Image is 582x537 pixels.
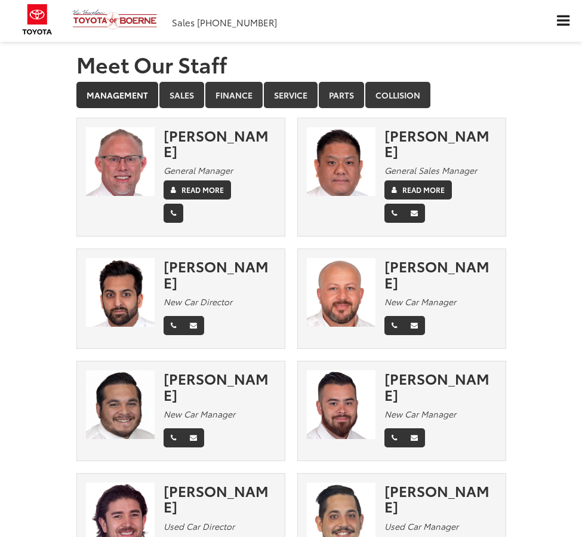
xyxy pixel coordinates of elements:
[384,296,456,308] em: New Car Manager
[384,180,452,200] a: Read More
[164,483,276,514] div: [PERSON_NAME]
[183,316,204,335] a: Email
[164,296,232,308] em: New Car Director
[183,428,204,447] a: Email
[365,82,430,108] a: Collision
[86,127,155,196] img: Chris Franklin
[159,82,204,108] a: Sales
[164,408,235,420] em: New Car Manager
[164,127,276,159] div: [PERSON_NAME]
[164,164,233,176] em: General Manager
[384,164,477,176] em: General Sales Manager
[164,204,183,223] a: Phone
[86,258,155,327] img: Aman Shiekh
[402,185,445,195] label: Read More
[86,370,155,439] img: Jerry Gomez
[384,204,404,223] a: Phone
[307,127,375,196] img: Tuan Tran
[307,258,375,327] img: Sam Abraham
[164,520,235,532] em: Used Car Director
[384,520,458,532] em: Used Car Manager
[384,370,497,402] div: [PERSON_NAME]
[164,180,231,200] a: Read More
[384,316,404,335] a: Phone
[172,16,195,29] span: Sales
[164,428,183,447] a: Phone
[404,204,425,223] a: Email
[76,82,506,109] div: Department Tabs
[384,127,497,159] div: [PERSON_NAME]
[76,52,506,76] h1: Meet Our Staff
[384,258,497,290] div: [PERSON_NAME]
[164,316,183,335] a: Phone
[307,370,375,439] img: Aaron Cooper
[205,82,263,108] a: Finance
[384,483,497,514] div: [PERSON_NAME]
[164,258,276,290] div: [PERSON_NAME]
[384,428,404,447] a: Phone
[384,408,456,420] em: New Car Manager
[404,316,425,335] a: Email
[164,370,276,402] div: [PERSON_NAME]
[264,82,318,108] a: Service
[197,16,277,29] span: [PHONE_NUMBER]
[76,82,158,108] a: Management
[181,185,224,195] label: Read More
[319,82,364,108] a: Parts
[72,9,158,30] img: Vic Vaughan Toyota of Boerne
[404,428,425,447] a: Email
